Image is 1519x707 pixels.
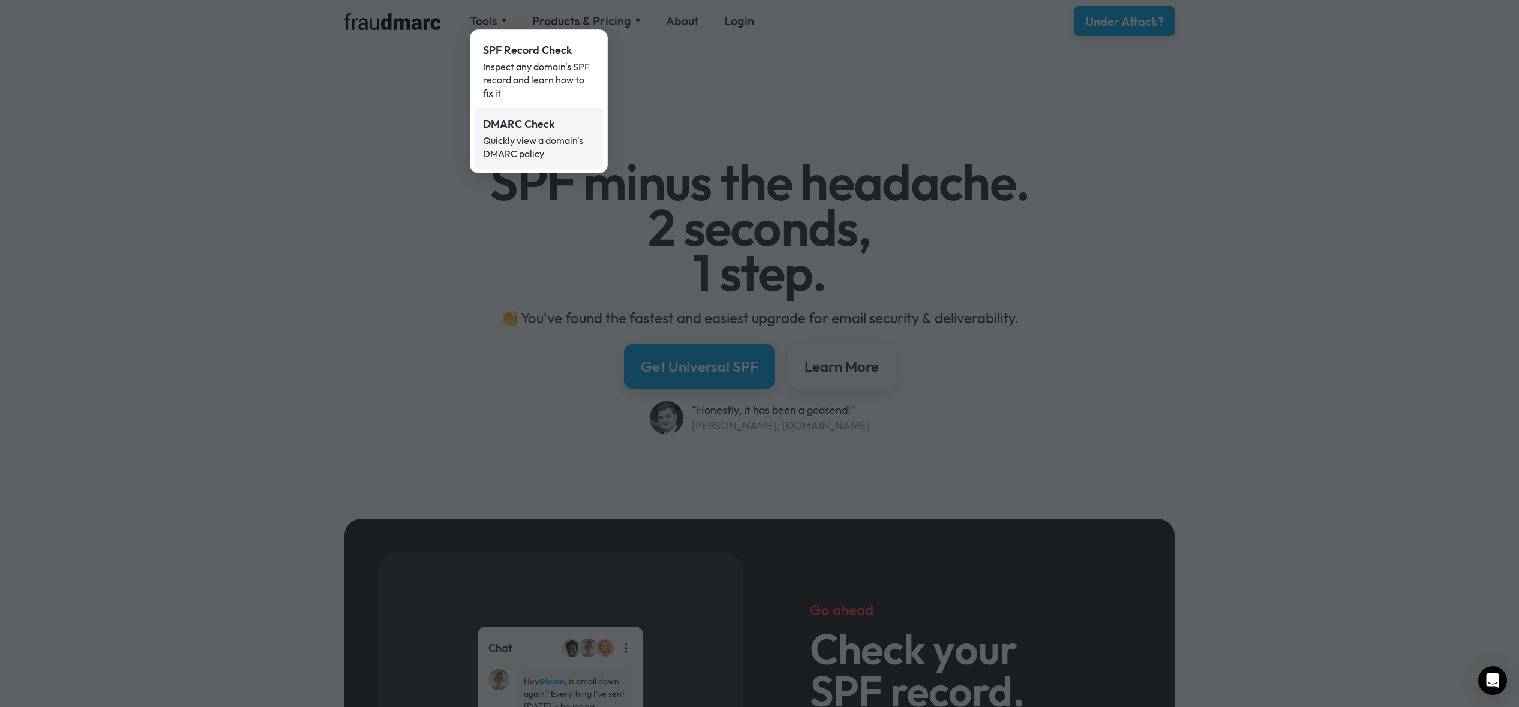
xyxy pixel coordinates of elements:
nav: Tools [470,29,608,173]
div: Open Intercom Messenger [1478,666,1507,695]
div: DMARC Check [483,116,595,132]
a: DMARC CheckQuickly view a domain's DMARC policy [475,108,603,169]
a: SPF Record CheckInspect any domain's SPF record and learn how to fix it [475,34,603,108]
div: SPF Record Check [483,43,595,58]
div: Inspect any domain's SPF record and learn how to fix it [483,60,595,100]
div: Quickly view a domain's DMARC policy [483,134,595,160]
